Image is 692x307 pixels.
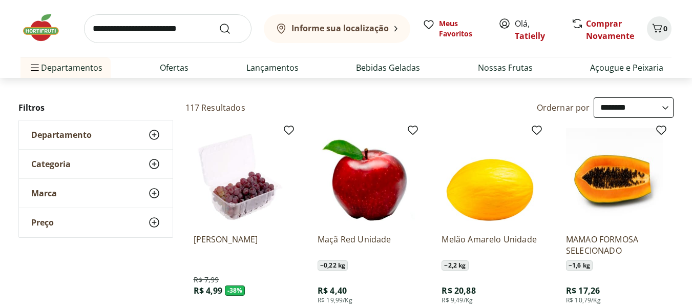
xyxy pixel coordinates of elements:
[318,285,347,296] span: R$ 4,40
[423,18,486,39] a: Meus Favoritos
[318,128,415,226] img: Maçã Red Unidade
[442,260,468,271] span: ~ 2,2 kg
[566,285,600,296] span: R$ 17,26
[31,159,71,169] span: Categoria
[663,24,667,33] span: 0
[194,285,223,296] span: R$ 4,99
[318,260,348,271] span: ~ 0,22 kg
[478,62,533,74] a: Nossas Frutas
[160,62,188,74] a: Ofertas
[356,62,420,74] a: Bebidas Geladas
[194,234,291,256] a: [PERSON_NAME]
[515,30,545,42] a: Tatielly
[590,62,663,74] a: Açougue e Peixaria
[566,128,663,226] img: MAMAO FORMOSA SELECIONADO
[442,285,475,296] span: R$ 20,88
[19,208,173,237] button: Preço
[318,234,415,256] a: Maçã Red Unidade
[19,150,173,178] button: Categoria
[219,23,243,35] button: Submit Search
[442,234,539,256] a: Melão Amarelo Unidade
[647,16,672,41] button: Carrinho
[586,18,634,42] a: Comprar Novamente
[29,55,102,80] span: Departamentos
[442,128,539,226] img: Melão Amarelo Unidade
[264,14,410,43] button: Informe sua localização
[185,102,245,113] h2: 117 Resultados
[84,14,251,43] input: search
[515,17,560,42] span: Olá,
[20,12,72,43] img: Hortifruti
[537,102,590,113] label: Ordernar por
[291,23,389,34] b: Informe sua localização
[19,179,173,208] button: Marca
[566,234,663,256] a: MAMAO FORMOSA SELECIONADO
[29,55,41,80] button: Menu
[31,188,57,198] span: Marca
[318,296,352,304] span: R$ 19,99/Kg
[566,296,601,304] span: R$ 10,79/Kg
[439,18,486,39] span: Meus Favoritos
[246,62,299,74] a: Lançamentos
[18,97,173,118] h2: Filtros
[566,260,593,271] span: ~ 1,6 kg
[31,217,54,228] span: Preço
[19,120,173,149] button: Departamento
[31,130,92,140] span: Departamento
[194,275,219,285] span: R$ 7,99
[225,285,245,296] span: - 38 %
[442,296,473,304] span: R$ 9,49/Kg
[194,128,291,226] img: Uva Rosada Embalada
